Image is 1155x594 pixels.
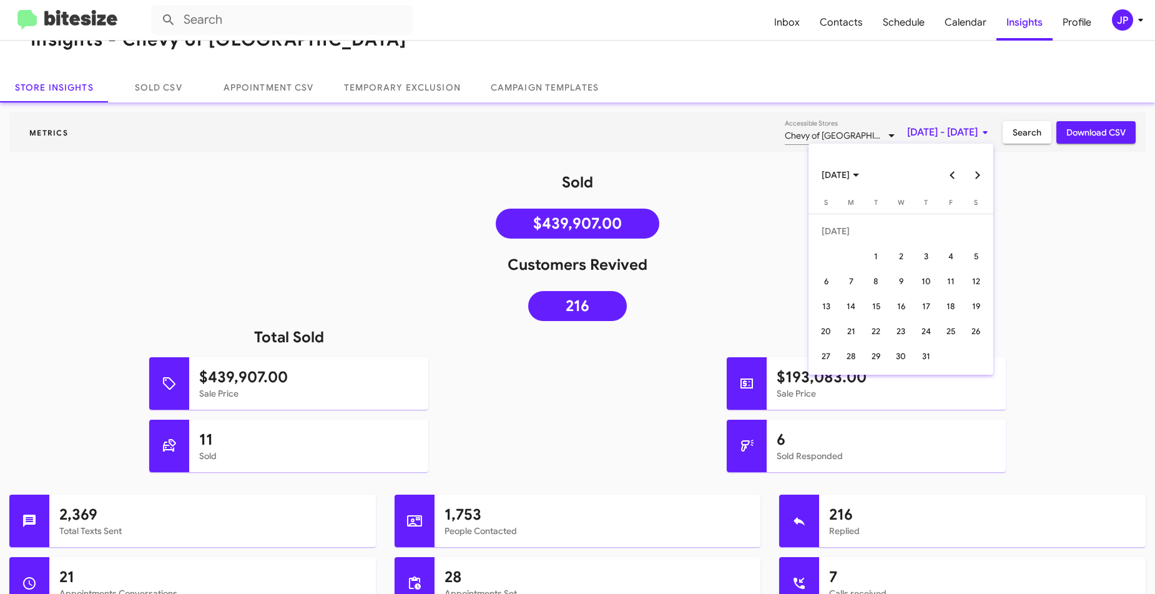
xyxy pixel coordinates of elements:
td: July 26, 2025 [963,319,988,344]
td: July 8, 2025 [863,269,888,294]
td: July 3, 2025 [913,244,938,269]
div: 15 [865,295,887,317]
td: July 20, 2025 [813,319,838,344]
td: July 24, 2025 [913,319,938,344]
div: 26 [965,320,987,342]
td: July 16, 2025 [888,294,913,319]
span: [DATE] [822,164,859,186]
button: Choose month and year [812,162,869,187]
div: 7 [840,270,862,292]
div: 24 [915,320,937,342]
div: 29 [865,345,887,367]
div: 11 [940,270,962,292]
td: July 6, 2025 [813,269,838,294]
div: 16 [890,295,912,317]
th: Wednesday [888,196,913,214]
td: July 28, 2025 [838,344,863,369]
td: July 4, 2025 [938,244,963,269]
div: 13 [815,295,837,317]
th: Tuesday [863,196,888,214]
td: July 10, 2025 [913,269,938,294]
td: July 19, 2025 [963,294,988,319]
td: July 25, 2025 [938,319,963,344]
div: 9 [890,270,912,292]
button: Previous month [940,162,965,187]
div: 3 [915,245,937,267]
td: July 17, 2025 [913,294,938,319]
td: July 30, 2025 [888,344,913,369]
td: July 1, 2025 [863,244,888,269]
th: Monday [838,196,863,214]
div: 20 [815,320,837,342]
div: 21 [840,320,862,342]
div: 22 [865,320,887,342]
div: 25 [940,320,962,342]
td: July 29, 2025 [863,344,888,369]
div: 10 [915,270,937,292]
div: 19 [965,295,987,317]
div: 6 [815,270,837,292]
div: 4 [940,245,962,267]
td: July 18, 2025 [938,294,963,319]
th: Friday [938,196,963,214]
div: 31 [915,345,937,367]
td: July 23, 2025 [888,319,913,344]
div: 1 [865,245,887,267]
div: 8 [865,270,887,292]
td: July 11, 2025 [938,269,963,294]
div: 30 [890,345,912,367]
td: July 21, 2025 [838,319,863,344]
th: Thursday [913,196,938,214]
div: 12 [965,270,987,292]
td: July 14, 2025 [838,294,863,319]
div: 5 [965,245,987,267]
button: Next month [965,162,990,187]
div: 23 [890,320,912,342]
div: 2 [890,245,912,267]
div: 28 [840,345,862,367]
td: July 9, 2025 [888,269,913,294]
div: 18 [940,295,962,317]
td: July 5, 2025 [963,244,988,269]
td: July 27, 2025 [813,344,838,369]
th: Saturday [963,196,988,214]
td: July 12, 2025 [963,269,988,294]
div: 27 [815,345,837,367]
td: July 22, 2025 [863,319,888,344]
td: July 2, 2025 [888,244,913,269]
td: July 31, 2025 [913,344,938,369]
td: July 7, 2025 [838,269,863,294]
th: Sunday [813,196,838,214]
td: [DATE] [813,219,988,244]
td: July 15, 2025 [863,294,888,319]
div: 17 [915,295,937,317]
div: 14 [840,295,862,317]
td: July 13, 2025 [813,294,838,319]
